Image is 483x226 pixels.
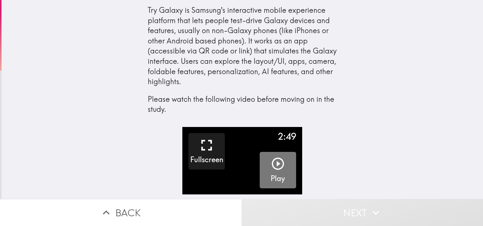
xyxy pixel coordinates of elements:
[278,130,296,143] div: 2:49
[271,173,285,184] h5: Play
[188,133,225,169] button: Fullscreen
[190,155,223,165] h5: Fullscreen
[241,199,483,226] button: Next
[148,5,337,115] div: Try Galaxy is Samsung's interactive mobile experience platform that lets people test-drive Galaxy...
[148,94,337,115] p: Please watch the following video before moving on in the study.
[260,152,296,188] button: Play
